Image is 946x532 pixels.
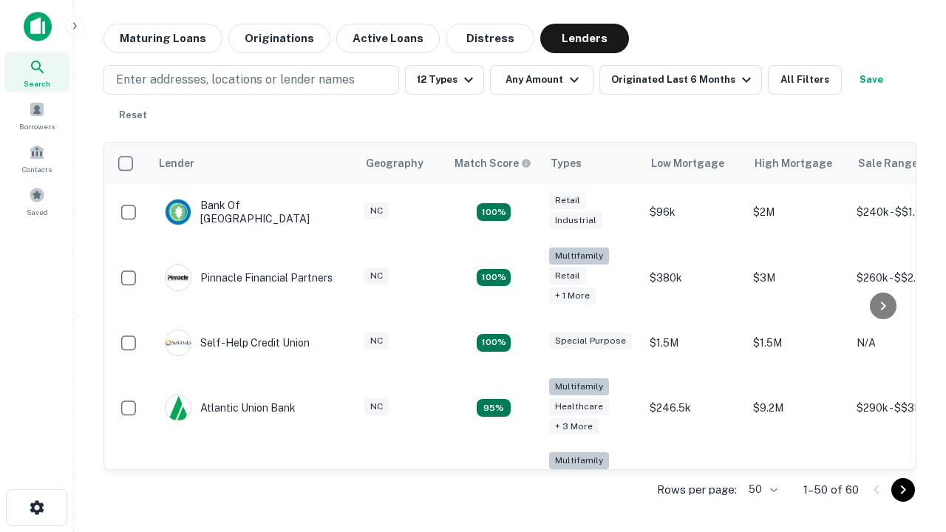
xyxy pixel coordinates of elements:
span: Borrowers [19,120,55,132]
div: Retail [549,192,586,209]
div: NC [364,267,389,284]
button: Any Amount [490,65,593,95]
th: High Mortgage [746,143,849,184]
img: picture [166,330,191,355]
td: $2M [746,184,849,240]
div: Pinnacle Financial Partners [165,265,333,291]
div: Geography [366,154,423,172]
div: NC [364,202,389,219]
button: Active Loans [336,24,440,53]
div: Originated Last 6 Months [611,71,755,89]
a: Saved [4,181,69,221]
th: Types [542,143,642,184]
th: Low Mortgage [642,143,746,184]
div: Multifamily [549,248,609,265]
td: $9.2M [746,371,849,446]
div: Matching Properties: 9, hasApolloMatch: undefined [477,399,511,417]
div: Retail [549,267,586,284]
div: Self-help Credit Union [165,330,310,356]
div: Types [551,154,582,172]
div: Multifamily [549,452,609,469]
div: NC [364,332,389,349]
span: Saved [27,206,48,218]
div: Capitalize uses an advanced AI algorithm to match your search with the best lender. The match sco... [455,155,531,171]
a: Search [4,52,69,92]
button: All Filters [768,65,842,95]
div: Lender [159,154,194,172]
div: Sale Range [858,154,918,172]
img: capitalize-icon.png [24,12,52,41]
th: Geography [357,143,446,184]
div: Matching Properties: 15, hasApolloMatch: undefined [477,203,511,221]
div: Multifamily [549,378,609,395]
span: Search [24,78,50,89]
button: Originated Last 6 Months [599,65,762,95]
td: $1.5M [746,315,849,371]
td: $3.2M [746,445,849,519]
div: Special Purpose [549,332,632,349]
div: The Fidelity Bank [165,469,285,496]
button: Originations [228,24,330,53]
td: $3M [746,240,849,315]
a: Contacts [4,138,69,178]
iframe: Chat Widget [872,366,946,437]
div: High Mortgage [755,154,832,172]
div: 50 [743,479,780,500]
div: Atlantic Union Bank [165,395,296,421]
td: $246.5k [642,371,746,446]
p: 1–50 of 60 [803,481,859,499]
button: Distress [446,24,534,53]
th: Capitalize uses an advanced AI algorithm to match your search with the best lender. The match sco... [446,143,542,184]
button: Maturing Loans [103,24,222,53]
img: picture [166,199,191,225]
a: Borrowers [4,95,69,135]
img: picture [166,395,191,420]
button: Save your search to get updates of matches that match your search criteria. [848,65,895,95]
td: $246k [642,445,746,519]
h6: Match Score [455,155,528,171]
p: Rows per page: [657,481,737,499]
div: Bank Of [GEOGRAPHIC_DATA] [165,199,342,225]
div: + 3 more [549,418,599,435]
button: 12 Types [405,65,484,95]
button: Reset [109,100,157,130]
td: $380k [642,240,746,315]
button: Enter addresses, locations or lender names [103,65,399,95]
th: Lender [150,143,357,184]
td: $96k [642,184,746,240]
div: Matching Properties: 17, hasApolloMatch: undefined [477,269,511,287]
button: Lenders [540,24,629,53]
div: Low Mortgage [651,154,724,172]
div: Healthcare [549,398,609,415]
td: $1.5M [642,315,746,371]
div: + 1 more [549,287,596,304]
div: NC [364,398,389,415]
div: Matching Properties: 11, hasApolloMatch: undefined [477,334,511,352]
p: Enter addresses, locations or lender names [116,71,355,89]
div: Industrial [549,212,602,229]
span: Contacts [22,163,52,175]
button: Go to next page [891,478,915,502]
img: picture [166,265,191,290]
